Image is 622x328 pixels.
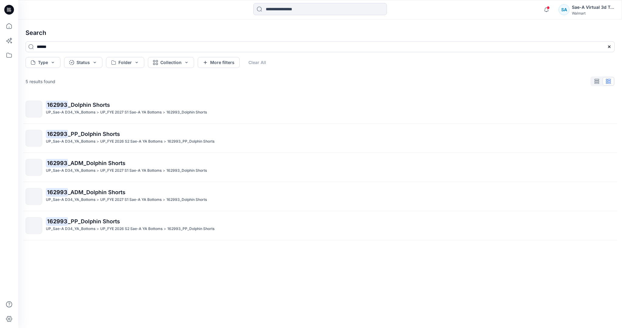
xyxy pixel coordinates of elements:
a: 162993_PP_Dolphin ShortsUP_Sae-A D34_YA_Bottoms>UP_FYE 2026 S2 Sae-A YA Bottoms>162993_PP_Dolphin... [22,126,618,150]
p: UP_Sae-A D34_YA_Bottoms [46,226,95,232]
p: 162993_Dolphin Shorts [166,197,207,203]
p: 162993_Dolphin Shorts [166,167,207,174]
button: More filters [198,57,240,68]
p: UP_FYE 2027 S1 Sae-A YA Bottoms [100,167,162,174]
p: UP_Sae-A D34_YA_Bottoms [46,167,95,174]
p: UP_FYE 2026 S2 Sae-A YA Bottoms [100,138,162,145]
p: 162993_Dolphin Shorts [166,109,207,116]
p: > [97,197,99,203]
button: Status [64,57,102,68]
button: Type [26,57,60,68]
div: Sae-A Virtual 3d Team [572,4,614,11]
p: 162993_PP_Dolphin Shorts [167,138,214,145]
mark: 162993 [46,100,68,109]
p: > [97,138,99,145]
p: > [97,167,99,174]
p: > [163,197,165,203]
a: 162993_ADM_Dolphin ShortsUP_Sae-A D34_YA_Bottoms>UP_FYE 2027 S1 Sae-A YA Bottoms>162993_Dolphin S... [22,155,618,179]
p: UP_FYE 2026 S2 Sae-A YA Bottoms [100,226,162,232]
a: 162993_ADM_Dolphin ShortsUP_Sae-A D34_YA_Bottoms>UP_FYE 2027 S1 Sae-A YA Bottoms>162993_Dolphin S... [22,184,618,208]
p: UP_Sae-A D34_YA_Bottoms [46,109,95,116]
span: _PP_Dolphin Shorts [68,131,120,137]
button: Folder [106,57,144,68]
p: 162993_PP_Dolphin Shorts [167,226,214,232]
span: _ADM_Dolphin Shorts [68,189,125,195]
span: _ADM_Dolphin Shorts [68,160,125,166]
mark: 162993 [46,130,68,138]
p: UP_Sae-A D34_YA_Bottoms [46,138,95,145]
p: UP_FYE 2027 S1 Sae-A YA Bottoms [100,197,162,203]
a: 162993_PP_Dolphin ShortsUP_Sae-A D34_YA_Bottoms>UP_FYE 2026 S2 Sae-A YA Bottoms>162993_PP_Dolphin... [22,214,618,238]
mark: 162993 [46,217,68,225]
p: > [97,226,99,232]
p: > [164,226,166,232]
p: 5 results found [26,78,55,85]
p: UP_FYE 2027 S1 Sae-A YA Bottoms [100,109,162,116]
p: > [164,138,166,145]
span: _PP_Dolphin Shorts [68,218,120,225]
div: Walmart [572,11,614,15]
span: _Dolphin Shorts [68,102,110,108]
div: SA [559,4,569,15]
mark: 162993 [46,159,68,167]
button: Collection [148,57,194,68]
p: > [97,109,99,116]
p: UP_Sae-A D34_YA_Bottoms [46,197,95,203]
h4: Search [21,24,620,41]
mark: 162993 [46,188,68,196]
p: > [163,109,165,116]
p: > [163,167,165,174]
a: 162993_Dolphin ShortsUP_Sae-A D34_YA_Bottoms>UP_FYE 2027 S1 Sae-A YA Bottoms>162993_Dolphin Shorts [22,97,618,121]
